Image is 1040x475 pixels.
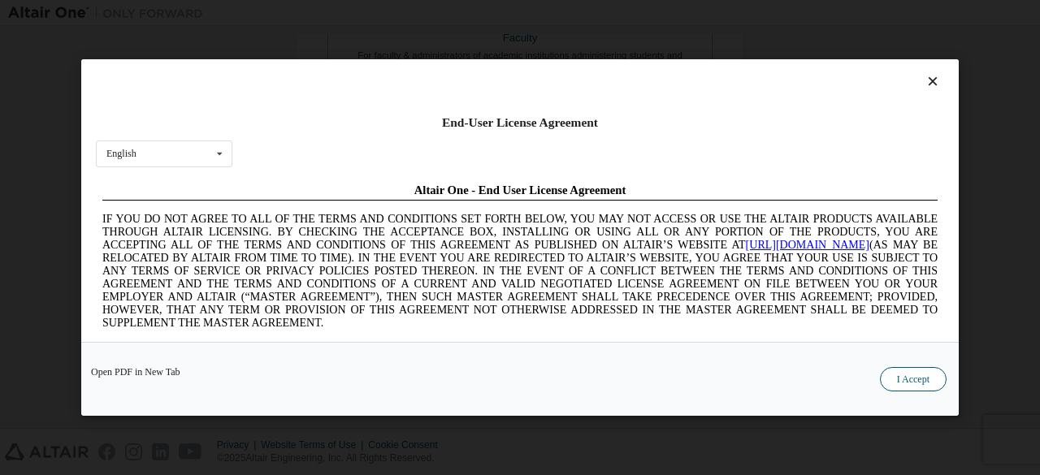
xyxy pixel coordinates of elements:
span: IF YOU DO NOT AGREE TO ALL OF THE TERMS AND CONDITIONS SET FORTH BELOW, YOU MAY NOT ACCESS OR USE... [6,36,842,152]
div: English [106,149,136,158]
a: [URL][DOMAIN_NAME] [650,62,773,74]
div: End-User License Agreement [96,114,944,131]
button: I Accept [880,367,947,391]
span: Lore Ipsumd Sit Ame Cons Adipisc Elitseddo (“Eiusmodte”) in utlabor Etdolo Magnaaliqua Eni. (“Adm... [6,166,842,282]
a: Open PDF in New Tab [91,367,180,377]
span: Altair One - End User License Agreement [318,6,531,19]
